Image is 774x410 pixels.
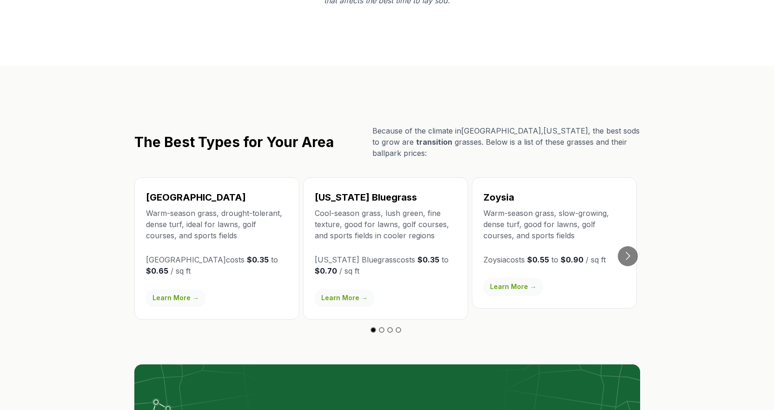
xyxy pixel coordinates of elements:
p: [US_STATE] Bluegrass costs to / sq ft [315,254,456,276]
button: Go to slide 1 [370,327,376,333]
h3: Zoysia [483,191,625,204]
button: Go to slide 2 [379,327,384,333]
strong: $0.35 [247,255,269,264]
p: Warm-season grass, drought-tolerant, dense turf, ideal for lawns, golf courses, and sports fields [146,208,288,241]
strong: $0.55 [527,255,549,264]
a: Learn More → [315,289,374,306]
h2: The Best Types for Your Area [134,134,334,150]
h3: [GEOGRAPHIC_DATA] [146,191,288,204]
p: [GEOGRAPHIC_DATA] costs to / sq ft [146,254,288,276]
a: Learn More → [483,278,543,295]
button: Go to slide 3 [387,327,393,333]
a: Learn More → [146,289,205,306]
strong: $0.35 [417,255,439,264]
p: Zoysia costs to / sq ft [483,254,625,265]
button: Go to slide 4 [396,327,401,333]
p: Cool-season grass, lush green, fine texture, good for lawns, golf courses, and sports fields in c... [315,208,456,241]
button: Go to next slide [618,246,638,266]
p: Warm-season grass, slow-growing, dense turf, good for lawns, golf courses, and sports fields [483,208,625,241]
strong: $0.90 [561,255,583,264]
span: transition [416,137,452,147]
h3: [US_STATE] Bluegrass [315,191,456,204]
strong: $0.65 [146,266,168,276]
strong: $0.70 [315,266,337,276]
p: Because of the climate in [GEOGRAPHIC_DATA] , [US_STATE] , the best sods to grow are grasses. Bel... [372,125,640,159]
